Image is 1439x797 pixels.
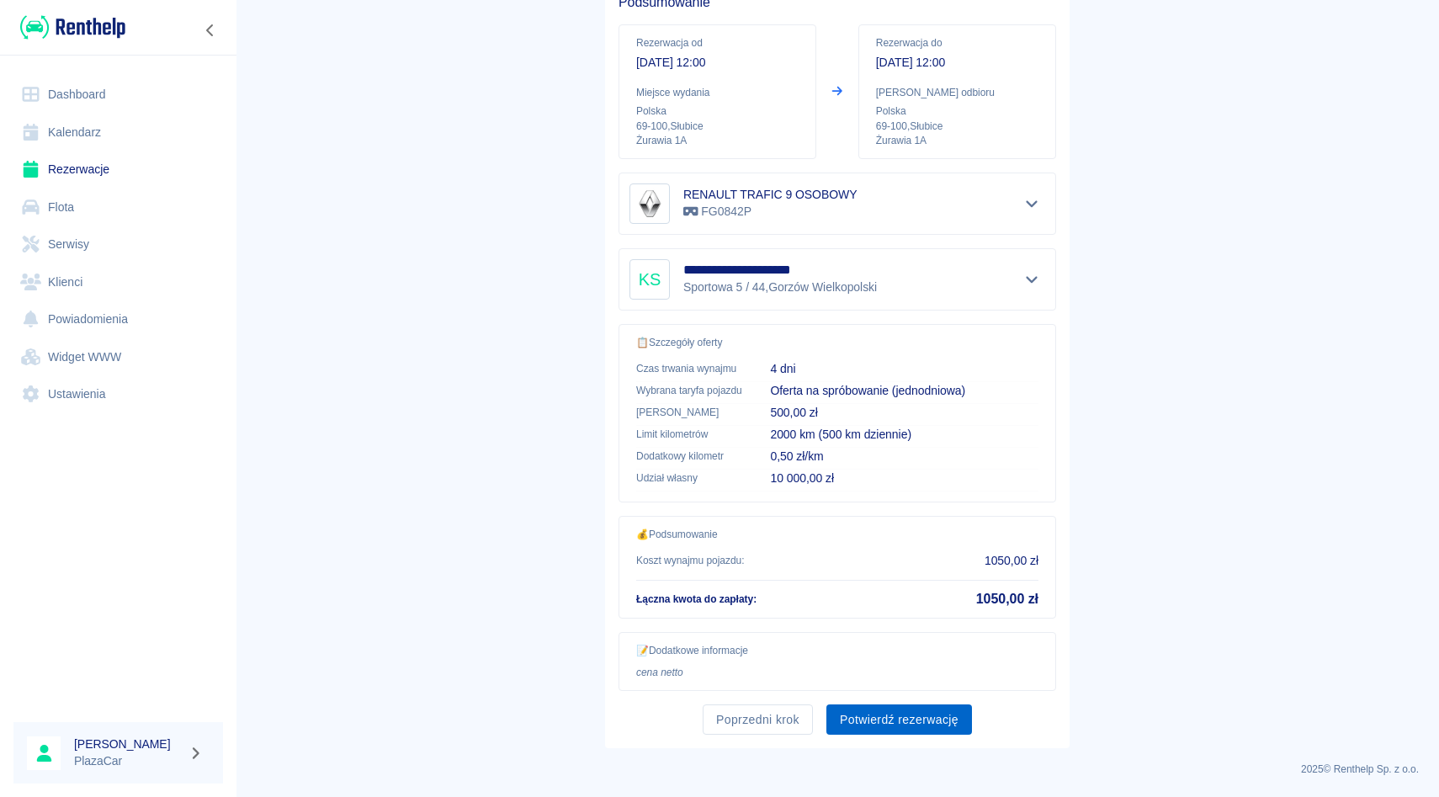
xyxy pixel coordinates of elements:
[770,382,1038,400] p: Oferta na spróbowanie (jednodniowa)
[636,449,743,464] p: Dodatkowy kilometr
[636,643,1038,658] p: 📝 Dodatkowe informacje
[876,119,1038,134] p: 69-100 , Słubice
[636,54,799,72] p: [DATE] 12:00
[985,552,1038,570] p: 1050,00 zł
[976,591,1038,608] h5: 1050,00 zł
[636,119,799,134] p: 69-100 , Słubice
[636,427,743,442] p: Limit kilometrów
[703,704,813,736] button: Poprzedni krok
[876,85,1038,100] p: [PERSON_NAME] odbioru
[13,76,223,114] a: Dashboard
[636,527,1038,542] p: 💰 Podsumowanie
[876,104,1038,119] p: Polska
[636,85,799,100] p: Miejsce wydania
[1018,268,1046,291] button: Pokaż szczegóły
[1018,192,1046,215] button: Pokaż szczegóły
[13,338,223,376] a: Widget WWW
[636,335,1038,350] p: 📋 Szczegóły oferty
[876,35,1038,50] p: Rezerwacja do
[770,448,1038,465] p: 0,50 zł/km
[13,13,125,41] a: Renthelp logo
[636,665,1038,680] p: cena netto
[876,54,1038,72] p: [DATE] 12:00
[770,404,1038,422] p: 500,00 zł
[633,187,666,221] img: Image
[13,263,223,301] a: Klienci
[74,736,182,752] h6: [PERSON_NAME]
[74,752,182,770] p: PlazaCar
[13,375,223,413] a: Ustawienia
[13,300,223,338] a: Powiadomienia
[256,762,1419,777] p: 2025 © Renthelp Sp. z o.o.
[636,405,743,420] p: [PERSON_NAME]
[20,13,125,41] img: Renthelp logo
[636,361,743,376] p: Czas trwania wynajmu
[770,426,1038,444] p: 2000 km (500 km dziennie)
[636,592,757,607] p: Łączna kwota do zapłaty :
[683,279,880,296] p: Sportowa 5 / 44 , Gorzów Wielkopolski
[636,35,799,50] p: Rezerwacja od
[13,226,223,263] a: Serwisy
[636,134,799,148] p: Żurawia 1A
[683,186,858,203] h6: RENAULT TRAFIC 9 OSOBOWY
[636,470,743,486] p: Udział własny
[13,114,223,151] a: Kalendarz
[826,704,972,736] button: Potwierdź rezerwację
[636,383,743,398] p: Wybrana taryfa pojazdu
[198,19,223,41] button: Zwiń nawigację
[876,134,1038,148] p: Żurawia 1A
[636,553,745,568] p: Koszt wynajmu pojazdu :
[683,203,858,221] p: FG0842P
[770,360,1038,378] p: 4 dni
[629,259,670,300] div: KS
[13,189,223,226] a: Flota
[13,151,223,189] a: Rezerwacje
[770,470,1038,487] p: 10 000,00 zł
[636,104,799,119] p: Polska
